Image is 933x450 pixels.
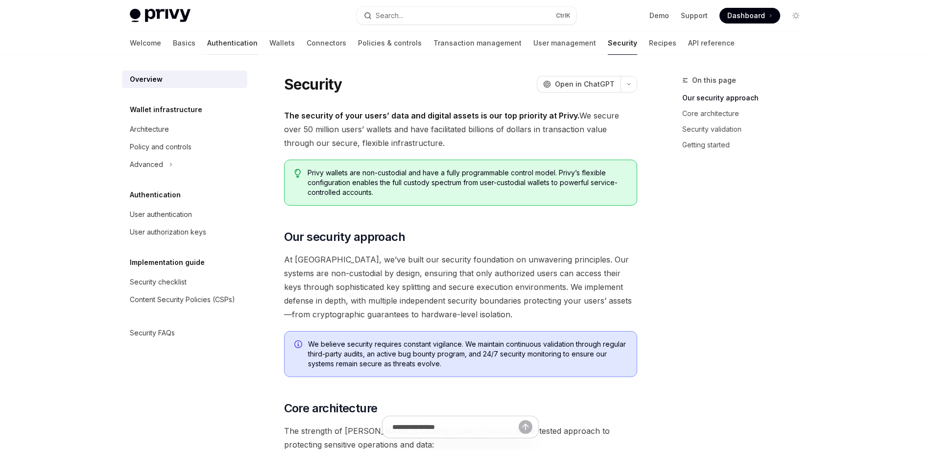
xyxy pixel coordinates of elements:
div: Architecture [130,123,169,135]
img: light logo [130,9,191,23]
a: Content Security Policies (CSPs) [122,291,247,308]
a: Security checklist [122,273,247,291]
a: User management [533,31,596,55]
svg: Info [294,340,304,350]
a: Wallets [269,31,295,55]
button: Open search [357,7,576,24]
span: Core architecture [284,401,378,416]
span: At [GEOGRAPHIC_DATA], we’ve built our security foundation on unwavering principles. Our systems a... [284,253,637,321]
span: We secure over 50 million users’ wallets and have facilitated billions of dollars in transaction ... [284,109,637,150]
a: User authentication [122,206,247,223]
a: Security validation [682,121,812,137]
a: Support [681,11,708,21]
span: Ctrl K [556,12,571,20]
span: Dashboard [727,11,765,21]
span: Our security approach [284,229,405,245]
strong: The security of your users’ data and digital assets is our top priority at Privy. [284,111,579,120]
a: Architecture [122,120,247,138]
a: Overview [122,71,247,88]
div: User authorization keys [130,226,206,238]
h5: Implementation guide [130,257,205,268]
button: Toggle dark mode [788,8,804,24]
a: API reference [688,31,735,55]
span: Open in ChatGPT [555,79,615,89]
a: Welcome [130,31,161,55]
button: Open in ChatGPT [537,76,621,93]
div: Search... [376,10,403,22]
div: Advanced [130,159,163,170]
a: Getting started [682,137,812,153]
span: On this page [692,74,736,86]
a: User authorization keys [122,223,247,241]
a: Policies & controls [358,31,422,55]
a: Security [608,31,637,55]
h5: Wallet infrastructure [130,104,202,116]
span: We believe security requires constant vigilance. We maintain continuous validation through regula... [308,339,627,369]
a: Transaction management [433,31,522,55]
a: Security FAQs [122,324,247,342]
a: Recipes [649,31,676,55]
div: Security FAQs [130,327,175,339]
a: Basics [173,31,195,55]
div: Security checklist [130,276,187,288]
svg: Tip [294,169,301,178]
span: Privy wallets are non-custodial and have a fully programmable control model. Privy’s flexible con... [308,168,626,197]
input: Ask a question... [392,416,519,438]
a: Core architecture [682,106,812,121]
h1: Security [284,75,342,93]
div: User authentication [130,209,192,220]
a: Our security approach [682,90,812,106]
a: Authentication [207,31,258,55]
a: Demo [649,11,669,21]
div: Policy and controls [130,141,191,153]
a: Dashboard [719,8,780,24]
a: Connectors [307,31,346,55]
div: Content Security Policies (CSPs) [130,294,235,306]
h5: Authentication [130,189,181,201]
button: Send message [519,420,532,434]
button: Toggle Advanced section [122,156,247,173]
div: Overview [130,73,163,85]
a: Policy and controls [122,138,247,156]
